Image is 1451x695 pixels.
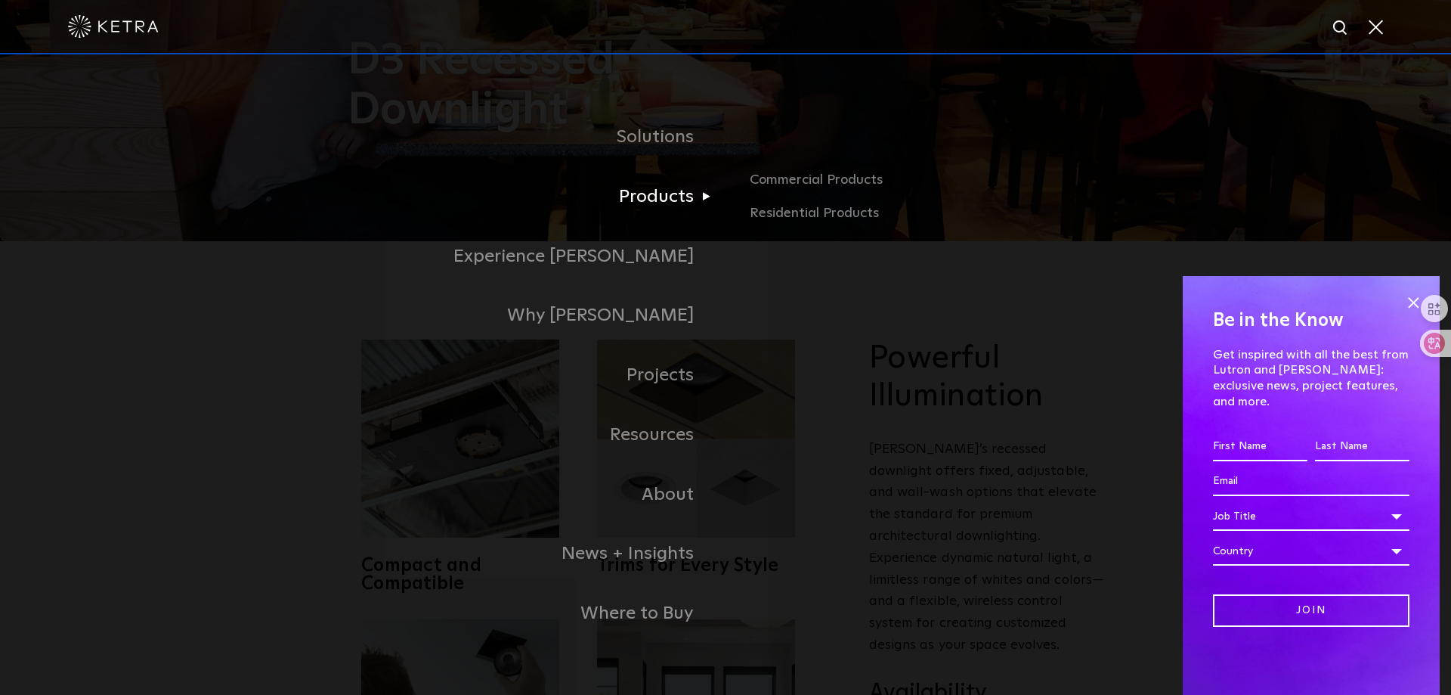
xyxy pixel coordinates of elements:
[1213,467,1409,496] input: Email
[1213,306,1409,335] h4: Be in the Know
[348,286,725,346] a: Why [PERSON_NAME]
[1213,594,1409,627] input: Join
[348,405,725,465] a: Resources
[348,107,725,167] a: Solutions
[348,465,725,525] a: About
[750,169,1103,203] a: Commercial Products
[1213,502,1409,531] div: Job Title
[348,524,725,584] a: News + Insights
[68,15,159,38] img: ketra-logo-2019-white
[348,167,725,227] a: Products
[1213,433,1307,461] input: First Name
[348,346,725,405] a: Projects
[1213,537,1409,566] div: Country
[1315,433,1409,461] input: Last Name
[1332,19,1350,38] img: search icon
[750,203,1103,225] a: Residential Products
[1213,347,1409,410] p: Get inspired with all the best from Lutron and [PERSON_NAME]: exclusive news, project features, a...
[348,584,725,644] a: Where to Buy
[348,107,1103,644] div: Navigation Menu
[348,227,725,287] a: Experience [PERSON_NAME]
